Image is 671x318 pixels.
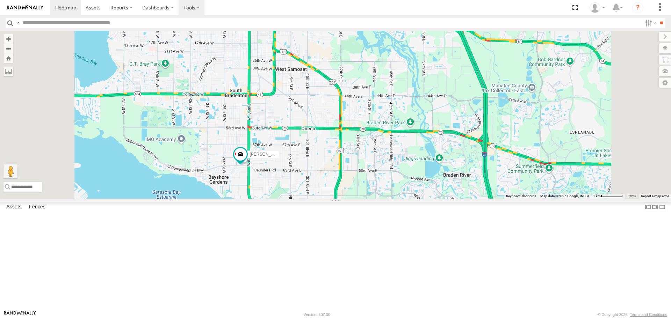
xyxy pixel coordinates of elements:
button: Keyboard shortcuts [506,194,536,199]
label: Search Filter Options [642,18,657,28]
a: Report a map error [641,194,669,198]
label: Measure [3,66,13,76]
span: Map data ©2025 Google, INEGI [540,194,589,198]
span: 1 km [593,194,601,198]
div: Version: 307.00 [304,312,330,317]
a: Terms (opens in new tab) [628,194,636,197]
button: Zoom Home [3,53,13,63]
label: Assets [3,202,25,212]
button: Zoom in [3,34,13,44]
button: Map Scale: 1 km per 59 pixels [591,194,625,199]
a: Visit our Website [4,311,36,318]
label: Fences [26,202,49,212]
label: Search Query [15,18,20,28]
a: Terms and Conditions [630,312,667,317]
label: Dock Summary Table to the Right [651,202,658,212]
div: © Copyright 2025 - [598,312,667,317]
img: rand-logo.svg [7,5,43,10]
label: Dock Summary Table to the Left [644,202,651,212]
button: Zoom out [3,44,13,53]
label: Hide Summary Table [659,202,666,212]
label: Map Settings [659,78,671,88]
i: ? [632,2,643,13]
button: Drag Pegman onto the map to open Street View [3,164,17,178]
span: [PERSON_NAME] [250,152,284,157]
div: Jerry Dewberry [587,2,607,13]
